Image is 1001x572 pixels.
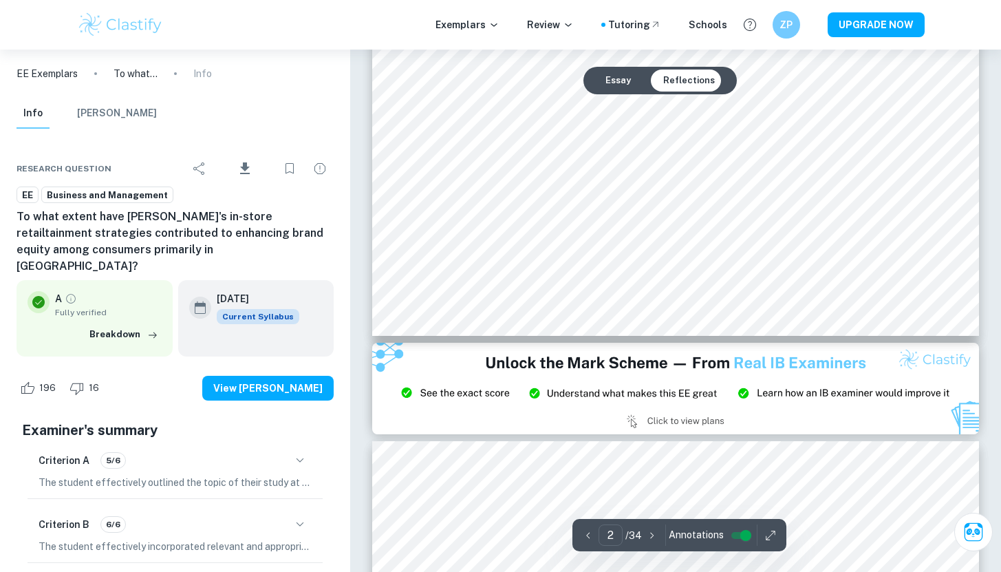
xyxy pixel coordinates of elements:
[652,70,726,92] button: Reflections
[17,377,63,399] div: Like
[625,528,642,543] p: / 34
[39,539,312,554] p: The student effectively incorporated relevant and appropriate source material throughout the essa...
[954,513,993,551] button: Ask Clai
[202,376,334,401] button: View [PERSON_NAME]
[39,475,312,490] p: The student effectively outlined the topic of their study at the beginning of the essay, clearly ...
[527,17,574,32] p: Review
[193,66,212,81] p: Info
[669,528,724,542] span: Annotations
[101,454,125,467] span: 5/6
[217,291,288,306] h6: [DATE]
[778,17,794,32] h6: ZP
[435,17,499,32] p: Exemplars
[217,309,299,324] span: Current Syllabus
[689,17,727,32] a: Schools
[39,453,89,468] h6: Criterion A
[17,162,111,175] span: Research question
[17,98,50,129] button: Info
[216,151,273,187] div: Download
[738,13,762,36] button: Help and Feedback
[594,70,642,92] button: Essay
[66,377,107,399] div: Dislike
[65,293,77,305] a: Grade fully verified
[101,518,125,531] span: 6/6
[81,381,107,395] span: 16
[17,209,334,275] h6: To what extent have [PERSON_NAME]'s in-store retailtainment strategies contributed to enhancing b...
[32,381,63,395] span: 196
[828,12,925,37] button: UPGRADE NOW
[77,11,164,39] img: Clastify logo
[608,17,661,32] a: Tutoring
[114,66,158,81] p: To what extent have [PERSON_NAME]'s in-store retailtainment strategies contributed to enhancing b...
[217,309,299,324] div: This exemplar is based on the current syllabus. Feel free to refer to it for inspiration/ideas wh...
[306,155,334,182] div: Report issue
[17,66,78,81] a: EE Exemplars
[55,306,162,319] span: Fully verified
[55,291,62,306] p: A
[17,189,38,202] span: EE
[773,11,800,39] button: ZP
[372,343,979,434] img: Ad
[39,517,89,532] h6: Criterion B
[41,187,173,204] a: Business and Management
[276,155,303,182] div: Bookmark
[186,155,213,182] div: Share
[22,420,328,441] h5: Examiner's summary
[17,187,39,204] a: EE
[86,324,162,345] button: Breakdown
[77,98,157,129] button: [PERSON_NAME]
[42,189,173,202] span: Business and Management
